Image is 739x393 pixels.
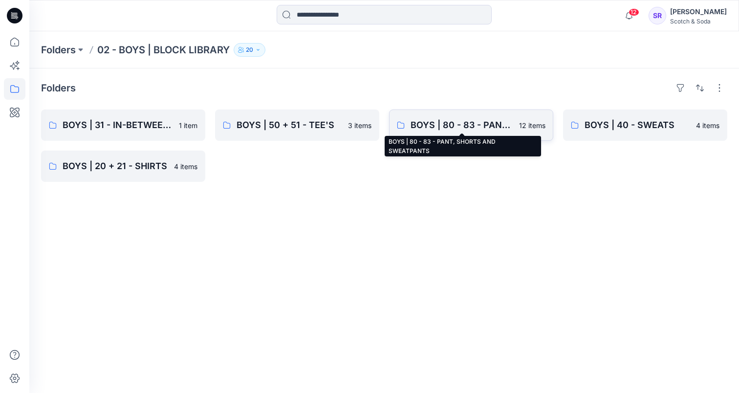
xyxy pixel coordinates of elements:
[411,118,513,132] p: BOYS | 80 - 83 - PANT, SHORTS AND SWEATPANTS
[63,159,168,173] p: BOYS | 20 + 21 - SHIRTS
[41,82,76,94] h4: Folders
[97,43,230,57] p: 02 - BOYS | BLOCK LIBRARY
[585,118,690,132] p: BOYS | 40 - SWEATS
[348,120,371,131] p: 3 items
[237,118,342,132] p: BOYS | 50 + 51 - TEE'S
[41,43,76,57] a: Folders
[179,120,197,131] p: 1 item
[246,44,253,55] p: 20
[696,120,719,131] p: 4 items
[519,120,545,131] p: 12 items
[174,161,197,172] p: 4 items
[41,109,205,141] a: BOYS | 31 - IN-BETWEEN JACKETS1 item
[234,43,265,57] button: 20
[41,151,205,182] a: BOYS | 20 + 21 - SHIRTS4 items
[389,109,553,141] a: BOYS | 80 - 83 - PANT, SHORTS AND SWEATPANTS12 items
[63,118,173,132] p: BOYS | 31 - IN-BETWEEN JACKETS
[215,109,379,141] a: BOYS | 50 + 51 - TEE'S3 items
[670,6,727,18] div: [PERSON_NAME]
[629,8,639,16] span: 12
[670,18,727,25] div: Scotch & Soda
[649,7,666,24] div: SR
[563,109,727,141] a: BOYS | 40 - SWEATS4 items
